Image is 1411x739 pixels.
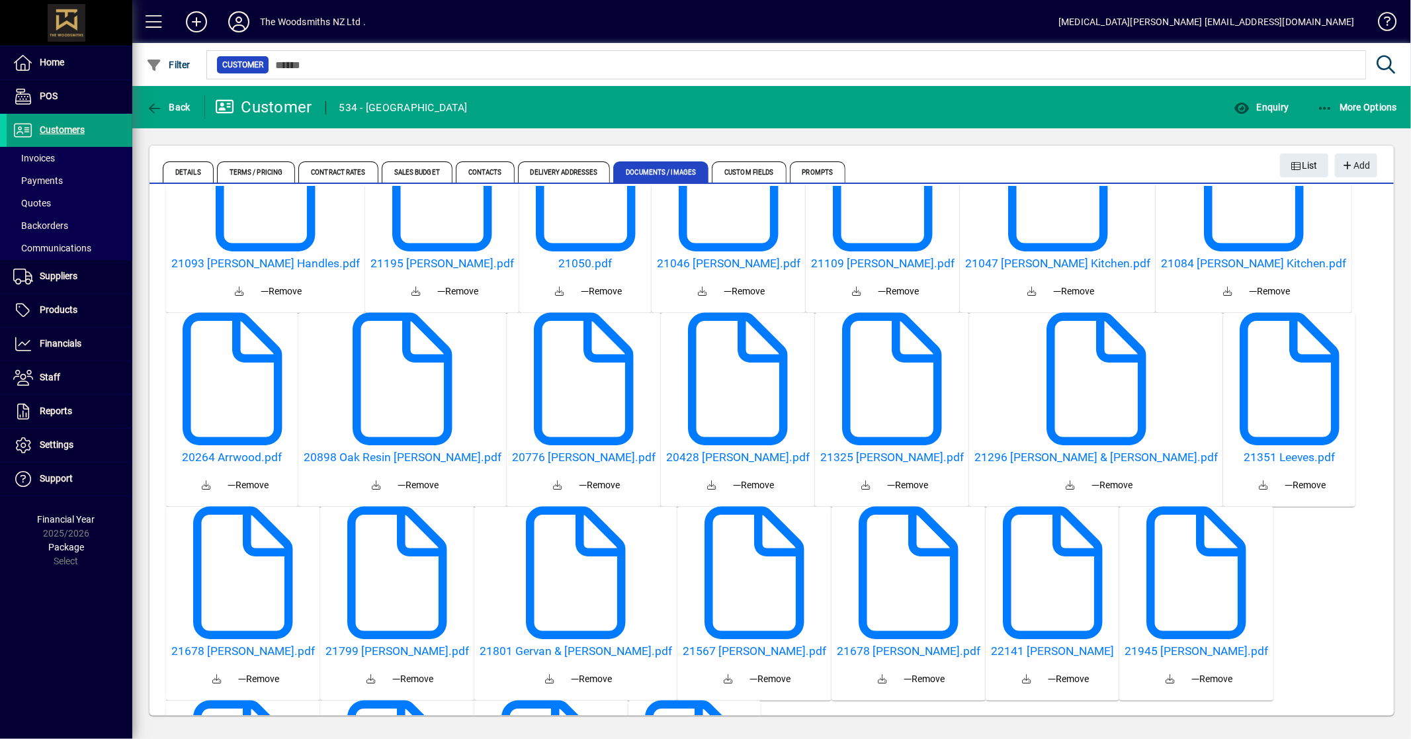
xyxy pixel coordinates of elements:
[1187,667,1238,691] button: Remove
[7,46,132,79] a: Home
[811,257,955,271] a: 21109 [PERSON_NAME].pdf
[974,451,1218,464] a: 21296 [PERSON_NAME] & [PERSON_NAME].pdf
[13,220,68,231] span: Backorders
[576,279,627,303] button: Remove
[1228,451,1350,464] h5: 21351 Leeves.pdf
[7,80,132,113] a: POS
[13,175,63,186] span: Payments
[304,451,501,464] a: 20898 Oak Resin [PERSON_NAME].pdf
[1086,473,1138,497] button: Remove
[480,644,672,658] a: 21801 Gervan & [PERSON_NAME].pdf
[1091,478,1133,492] span: Remove
[579,478,620,492] span: Remove
[965,257,1150,271] a: 21047 [PERSON_NAME] Kitchen.pdf
[370,257,514,271] a: 21195 [PERSON_NAME].pdf
[1234,102,1289,112] span: Enquiry
[666,451,810,464] a: 20428 [PERSON_NAME].pdf
[393,473,445,497] button: Remove
[867,664,899,695] a: Download
[1048,672,1089,686] span: Remove
[228,478,269,492] span: Remove
[518,161,611,183] span: Delivery Addresses
[171,257,360,271] a: 21093 [PERSON_NAME] Handles.pdf
[40,439,73,450] span: Settings
[132,95,205,119] app-page-header-button: Back
[218,10,260,34] button: Profile
[325,644,469,658] a: 21799 [PERSON_NAME].pdf
[143,95,194,119] button: Back
[1314,95,1401,119] button: More Options
[234,667,285,691] button: Remove
[382,161,452,183] span: Sales Budget
[734,478,775,492] span: Remove
[339,97,468,118] div: 534 - [GEOGRAPHIC_DATA]
[1244,279,1295,303] button: Remove
[713,664,745,695] a: Download
[1016,276,1048,308] a: Download
[581,284,622,298] span: Remove
[1212,276,1244,308] a: Download
[298,161,378,183] span: Contract Rates
[1155,664,1187,695] a: Download
[40,124,85,135] span: Customers
[687,276,719,308] a: Download
[657,257,800,271] a: 21046 [PERSON_NAME].pdf
[7,361,132,394] a: Staff
[728,473,780,497] button: Remove
[873,279,925,303] button: Remove
[1053,284,1094,298] span: Remove
[542,470,574,501] a: Download
[7,169,132,192] a: Payments
[1279,473,1331,497] button: Remove
[438,284,479,298] span: Remove
[750,672,791,686] span: Remove
[878,284,919,298] span: Remove
[1161,257,1346,271] a: 21084 [PERSON_NAME] Kitchen.pdf
[712,161,786,183] span: Custom Fields
[13,153,55,163] span: Invoices
[222,58,263,71] span: Customer
[1368,3,1394,46] a: Knowledge Base
[143,53,194,77] button: Filter
[1248,470,1279,501] a: Download
[724,284,765,298] span: Remove
[745,667,796,691] button: Remove
[38,514,95,525] span: Financial Year
[991,644,1114,658] h5: 22141 [PERSON_NAME]
[40,91,58,101] span: POS
[1317,102,1398,112] span: More Options
[398,478,439,492] span: Remove
[837,644,980,658] h5: 21678 [PERSON_NAME].pdf
[512,451,656,464] a: 20776 [PERSON_NAME].pdf
[1342,155,1370,177] span: Add
[566,667,618,691] button: Remove
[904,672,945,686] span: Remove
[683,644,826,658] a: 21567 [PERSON_NAME].pdf
[790,161,846,183] span: Prompts
[534,664,566,695] a: Download
[697,470,728,501] a: Download
[841,276,873,308] a: Download
[171,644,315,658] a: 21678 [PERSON_NAME].pdf
[388,667,439,691] button: Remove
[7,429,132,462] a: Settings
[7,214,132,237] a: Backorders
[171,451,293,464] a: 20264 Arrwood.pdf
[202,664,234,695] a: Download
[7,294,132,327] a: Products
[820,451,964,464] a: 21325 [PERSON_NAME].pdf
[1230,95,1292,119] button: Enquiry
[888,478,929,492] span: Remove
[433,279,484,303] button: Remove
[40,304,77,315] span: Products
[882,473,934,497] button: Remove
[7,192,132,214] a: Quotes
[40,372,60,382] span: Staff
